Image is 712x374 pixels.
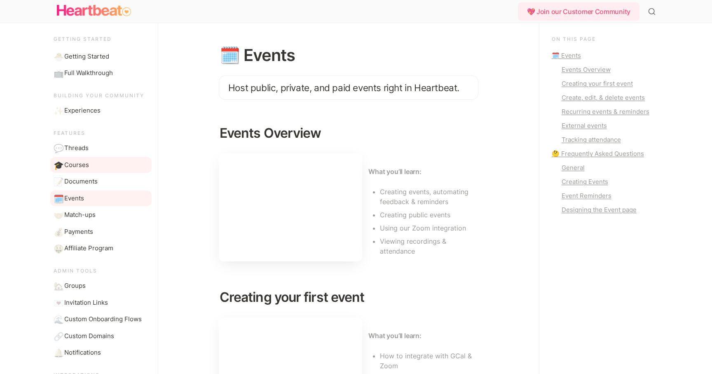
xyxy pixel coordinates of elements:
li: Viewing recordings & attendance [380,235,478,257]
span: Events [64,194,84,203]
a: Create, edit, & delete events [552,93,653,103]
img: Logo [57,2,131,19]
span: Courses [64,160,89,170]
span: Custom Domains [64,332,114,341]
span: 📝 [54,177,62,185]
a: Tracking attendance [552,135,653,145]
span: Match-ups [64,210,96,220]
a: 🗓️ Events [552,51,653,61]
a: 🏡Groups [50,278,152,294]
h1: 🗓️ Events [219,46,478,65]
li: Creating public events [380,209,478,221]
span: 💬 [54,143,62,152]
span: ✨ [54,106,62,114]
span: Getting started [54,36,112,42]
span: Building your community [54,92,144,99]
div: General [562,163,653,173]
a: ✨Experiences [50,103,152,119]
a: 🤑Affiliate Program [50,240,152,256]
span: Custom Onboarding Flows [64,315,142,324]
a: 🌊Custom Onboarding Flows [50,311,152,327]
a: 🔔Notifications [50,345,152,361]
span: 🎓 [54,160,62,169]
span: Full Walkthrough [64,68,113,78]
div: Creating your first event [562,79,653,89]
span: 🔔 [54,348,62,356]
div: Tracking attendance [562,135,653,145]
a: 🤔 Frequently Asked Questions [552,149,653,159]
span: Invitation Links [64,298,108,308]
a: 💌Invitation Links [50,295,152,311]
a: 💰Payments [50,224,152,240]
span: Admin Tools [54,268,97,274]
strong: What you’ll learn: [368,167,421,176]
span: 🔗 [54,332,62,340]
a: Events Overview [552,65,653,75]
span: 🐣 [54,52,62,60]
a: 💬Threads [50,140,152,156]
strong: What you’ll learn: [368,332,421,340]
h2: Creating your first event [219,286,478,308]
div: Designing the Event page [562,205,653,215]
div: External events [562,121,653,131]
a: 🔗Custom Domains [50,328,152,344]
span: Threads [64,143,89,153]
div: Create, edit, & delete events [562,93,653,103]
span: Experiences [64,106,101,115]
li: How to integrate with GCal & Zoom [380,350,478,372]
span: Getting Started [64,52,109,61]
span: 🤝 [54,210,62,219]
span: 🤑 [54,244,62,252]
a: Creating your first event [552,79,653,89]
a: Creating Events [552,177,653,187]
span: 🌊 [54,315,62,323]
a: Event Reminders [552,191,653,201]
a: 🎓Courses [50,157,152,173]
span: Notifications [64,348,101,358]
span: Payments [64,227,93,237]
a: 💖 Join our Customer Community [518,2,643,21]
span: 💌 [54,298,62,306]
span: 🗓️ [54,194,62,202]
span: Groups [64,281,86,291]
span: 🏡 [54,281,62,289]
li: Creating events, automating feedback & reminders [380,186,478,208]
iframe: www.loom.com [219,153,363,261]
span: On this page [552,36,596,42]
li: Using our Zoom integration [380,222,478,234]
span: 💰 [54,227,62,235]
a: 🤝Match-ups [50,207,152,223]
a: Recurring events & reminders [552,107,653,117]
div: Event Reminders [562,191,653,201]
a: External events [552,121,653,131]
div: Creating Events [562,177,653,187]
span: 📺 [54,68,62,77]
div: Events Overview [562,65,653,75]
span: Host public, private, and paid events right in Heartbeat. [228,82,459,93]
a: 📺Full Walkthrough [50,65,152,81]
div: 💖 Join our Customer Community [518,2,639,21]
a: 📝Documents [50,174,152,190]
div: Recurring events & reminders [562,107,653,117]
a: Designing the Event page [552,205,653,215]
span: Features [54,130,85,136]
h2: Events Overview [219,122,478,144]
a: 🗓️Events [50,191,152,207]
span: Affiliate Program [64,244,113,253]
a: General [552,163,653,173]
span: Documents [64,177,98,186]
a: 🐣Getting Started [50,49,152,65]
